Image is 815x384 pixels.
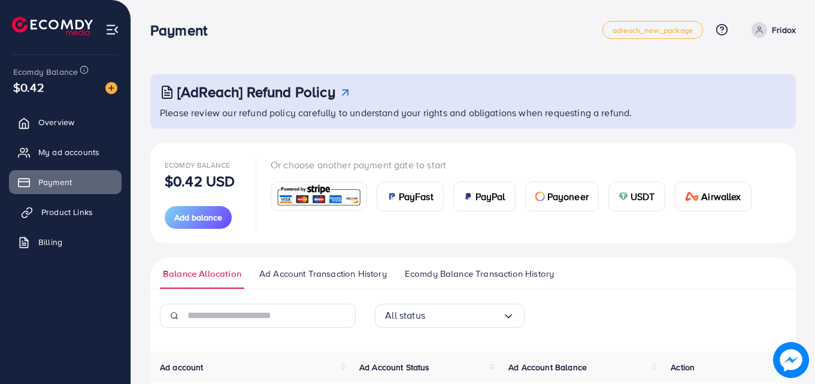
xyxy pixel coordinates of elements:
[38,146,99,158] span: My ad accounts
[38,176,72,188] span: Payment
[38,236,62,248] span: Billing
[12,17,93,35] img: logo
[9,200,122,224] a: Product Links
[602,21,703,39] a: adreach_new_package
[259,267,387,280] span: Ad Account Transaction History
[619,192,628,201] img: card
[275,183,363,209] img: card
[525,182,599,211] a: cardPayoneer
[547,189,589,204] span: Payoneer
[747,22,796,38] a: Fridox
[608,182,665,211] a: cardUSDT
[425,306,502,325] input: Search for option
[377,182,444,211] a: cardPayFast
[385,306,425,325] span: All status
[685,192,699,201] img: card
[387,192,396,201] img: card
[359,361,430,373] span: Ad Account Status
[475,189,505,204] span: PayPal
[9,110,122,134] a: Overview
[405,267,554,280] span: Ecomdy Balance Transaction History
[9,170,122,194] a: Payment
[13,78,44,96] span: $0.42
[508,361,587,373] span: Ad Account Balance
[38,116,74,128] span: Overview
[13,66,78,78] span: Ecomdy Balance
[163,267,241,280] span: Balance Allocation
[671,361,695,373] span: Action
[271,182,367,211] a: card
[9,140,122,164] a: My ad accounts
[631,189,655,204] span: USDT
[463,192,473,201] img: card
[453,182,516,211] a: cardPayPal
[701,189,741,204] span: Airwallex
[165,206,232,229] button: Add balance
[271,158,761,172] p: Or choose another payment gate to start
[772,23,796,37] p: Fridox
[375,304,525,328] div: Search for option
[773,342,809,378] img: image
[160,361,204,373] span: Ad account
[150,22,217,39] h3: Payment
[105,82,117,94] img: image
[399,189,434,204] span: PayFast
[105,23,119,37] img: menu
[165,174,235,188] p: $0.42 USD
[177,83,335,101] h3: [AdReach] Refund Policy
[160,105,789,120] p: Please review our refund policy carefully to understand your rights and obligations when requesti...
[675,182,752,211] a: cardAirwallex
[165,160,230,170] span: Ecomdy Balance
[41,206,93,218] span: Product Links
[613,26,693,34] span: adreach_new_package
[9,230,122,254] a: Billing
[174,211,222,223] span: Add balance
[535,192,545,201] img: card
